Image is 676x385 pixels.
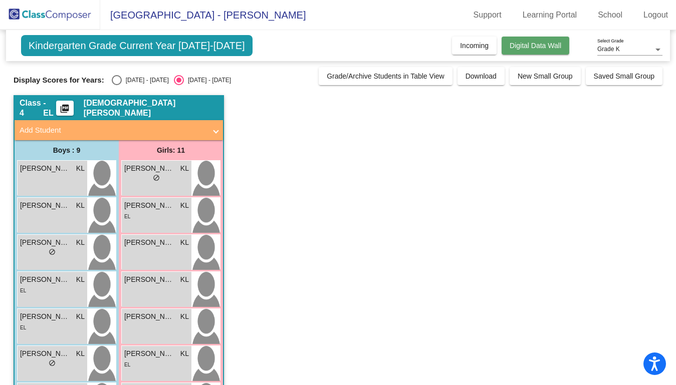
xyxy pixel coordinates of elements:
mat-expansion-panel-header: Add Student [15,120,223,140]
span: [PERSON_NAME] [20,311,70,322]
a: Learning Portal [515,7,585,23]
span: EL [20,288,26,293]
span: Download [466,72,497,80]
mat-panel-title: Add Student [20,125,206,136]
span: [PERSON_NAME] [124,163,174,174]
span: Grade/Archive Students in Table View [327,72,444,80]
span: EL [124,214,130,219]
span: [PERSON_NAME] [124,311,174,322]
mat-radio-group: Select an option [112,75,231,85]
button: Saved Small Group [586,67,662,85]
button: Grade/Archive Students in Table View [319,67,453,85]
div: [DATE] - [DATE] [122,76,169,85]
button: Print Students Details [56,101,74,116]
span: KL [76,237,85,248]
span: KL [180,163,189,174]
button: New Small Group [510,67,581,85]
span: KL [76,348,85,359]
span: [PERSON_NAME] [124,348,174,359]
span: [PERSON_NAME] [20,348,70,359]
span: [DEMOGRAPHIC_DATA][PERSON_NAME] [84,98,218,118]
a: Logout [635,7,676,23]
span: Saved Small Group [594,72,654,80]
span: KL [180,200,189,211]
span: Class 4 [20,98,43,118]
mat-icon: picture_as_pdf [59,104,71,118]
span: [PERSON_NAME] [124,274,174,285]
span: KL [180,311,189,322]
span: do_not_disturb_alt [49,248,56,255]
button: Download [458,67,505,85]
span: Grade K [597,46,620,53]
span: KL [76,200,85,211]
span: [PERSON_NAME] [20,200,70,211]
span: KL [76,163,85,174]
button: Digital Data Wall [502,37,569,55]
span: [PERSON_NAME] [124,237,174,248]
span: do_not_disturb_alt [49,359,56,366]
span: [PERSON_NAME] [124,200,174,211]
span: [PERSON_NAME] [20,274,70,285]
div: Girls: 11 [119,140,223,160]
span: KL [76,274,85,285]
span: EL [20,325,26,330]
span: - EL [43,98,56,118]
span: [GEOGRAPHIC_DATA] - [PERSON_NAME] [100,7,306,23]
div: Boys : 9 [15,140,119,160]
span: Kindergarten Grade Current Year [DATE]-[DATE] [21,35,253,56]
span: Display Scores for Years: [14,76,104,85]
a: School [590,7,630,23]
span: KL [76,311,85,322]
span: [PERSON_NAME] [20,163,70,174]
span: EL [124,362,130,367]
span: do_not_disturb_alt [153,174,160,181]
span: Incoming [460,42,489,50]
span: New Small Group [518,72,573,80]
span: Digital Data Wall [510,42,561,50]
button: Incoming [452,37,497,55]
span: KL [180,274,189,285]
span: KL [180,348,189,359]
a: Support [466,7,510,23]
div: [DATE] - [DATE] [184,76,231,85]
span: KL [180,237,189,248]
span: [PERSON_NAME] [20,237,70,248]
